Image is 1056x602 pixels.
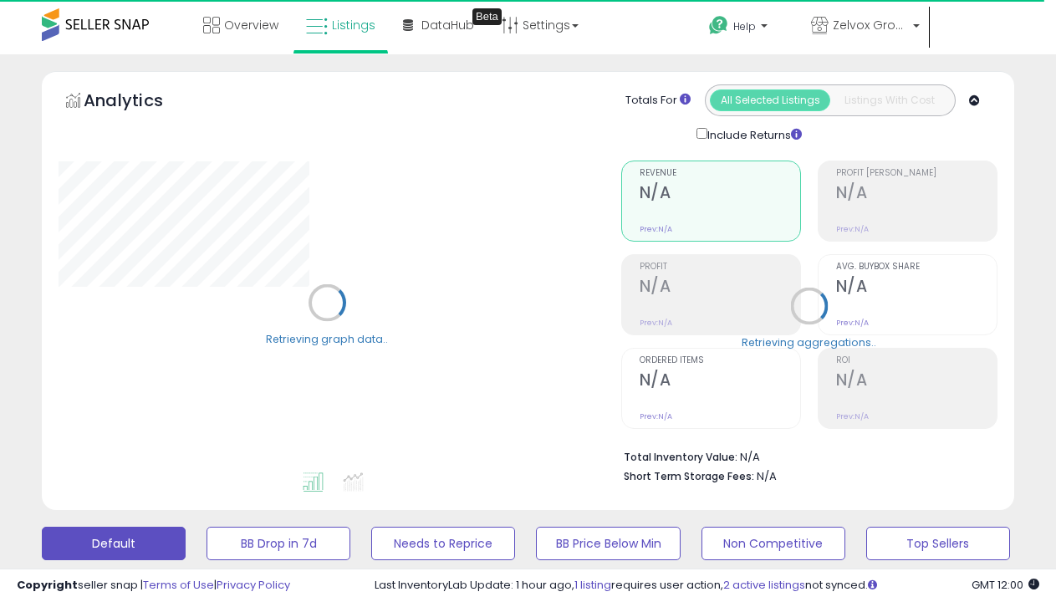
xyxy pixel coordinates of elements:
h5: Analytics [84,89,196,116]
div: Last InventoryLab Update: 1 hour ago, requires user action, not synced. [375,578,1039,594]
span: DataHub [421,17,474,33]
div: Retrieving graph data.. [266,331,388,346]
strong: Copyright [17,577,78,593]
div: Retrieving aggregations.. [742,334,876,349]
a: 1 listing [574,577,611,593]
button: Non Competitive [701,527,845,560]
a: Terms of Use [143,577,214,593]
button: BB Drop in 7d [207,527,350,560]
span: Listings [332,17,375,33]
button: Needs to Reprice [371,527,515,560]
div: Tooltip anchor [472,8,502,25]
span: Help [733,19,756,33]
div: Totals For [625,93,691,109]
span: 2025-10-7 12:00 GMT [972,577,1039,593]
div: seller snap | | [17,578,290,594]
button: All Selected Listings [710,89,830,111]
a: 2 active listings [723,577,805,593]
div: Include Returns [684,125,822,144]
button: BB Price Below Min [536,527,680,560]
button: Top Sellers [866,527,1010,560]
a: Help [696,3,796,54]
a: Privacy Policy [217,577,290,593]
button: Default [42,527,186,560]
span: Zelvox Group LLC [833,17,908,33]
button: Listings With Cost [829,89,950,111]
span: Overview [224,17,278,33]
i: Get Help [708,15,729,36]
